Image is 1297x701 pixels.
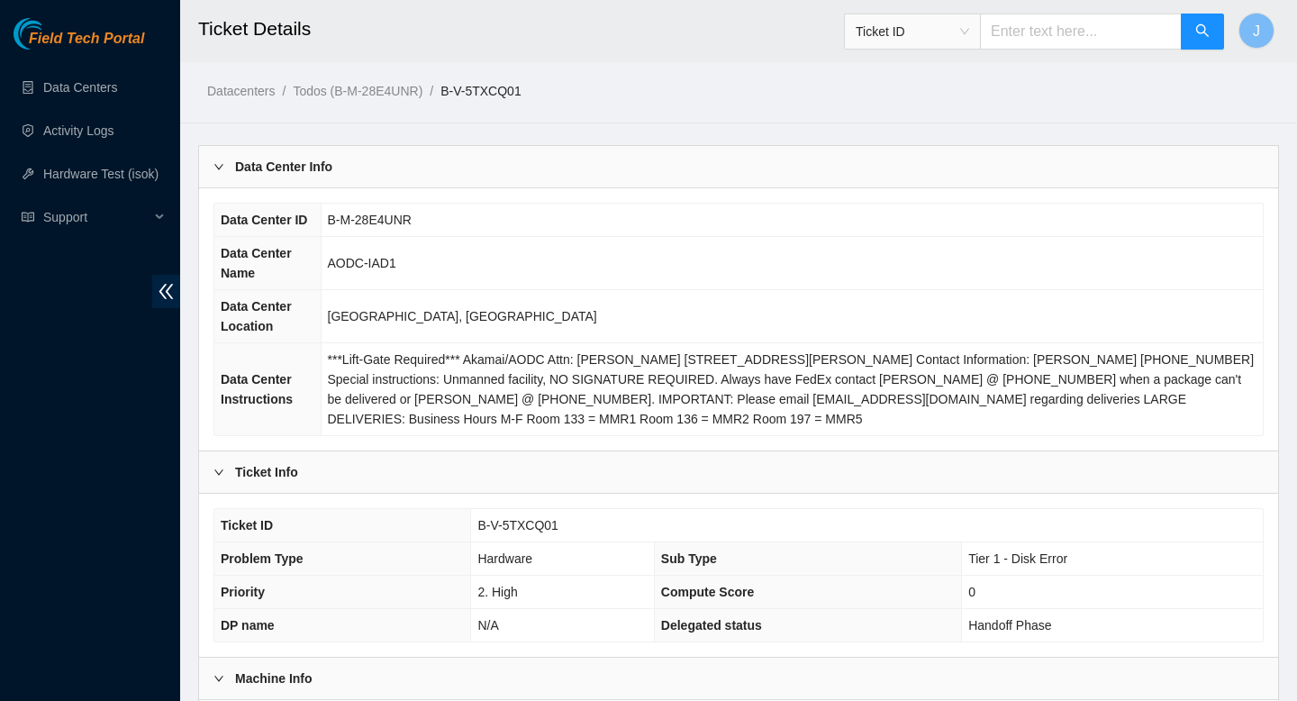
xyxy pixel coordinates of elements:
span: / [282,84,286,98]
span: N/A [477,618,498,633]
a: Akamai TechnologiesField Tech Portal [14,32,144,56]
span: Priority [221,585,265,599]
span: right [213,673,224,684]
span: read [22,211,34,223]
span: [GEOGRAPHIC_DATA], [GEOGRAPHIC_DATA] [328,309,597,323]
span: Data Center Name [221,246,292,280]
div: Machine Info [199,658,1278,699]
input: Enter text here... [980,14,1182,50]
span: Compute Score [661,585,754,599]
span: Data Center Instructions [221,372,293,406]
span: Ticket ID [221,518,273,533]
a: Todos (B-M-28E4UNR) [293,84,422,98]
span: / [430,84,433,98]
div: Data Center Info [199,146,1278,187]
span: 0 [968,585,975,599]
span: right [213,467,224,478]
span: Support [43,199,150,235]
span: Tier 1 - Disk Error [968,551,1067,566]
span: J [1253,20,1260,42]
div: Ticket Info [199,451,1278,493]
span: Problem Type [221,551,304,566]
span: Field Tech Portal [29,31,144,48]
a: Hardware Test (isok) [43,167,159,181]
b: Ticket Info [235,462,298,482]
button: search [1181,14,1224,50]
a: Data Centers [43,80,117,95]
span: right [213,161,224,172]
span: double-left [152,275,180,308]
span: Hardware [477,551,532,566]
a: Datacenters [207,84,275,98]
span: ***Lift-Gate Required*** Akamai/AODC Attn: [PERSON_NAME] [STREET_ADDRESS][PERSON_NAME] Contact In... [328,352,1255,426]
b: Data Center Info [235,157,332,177]
span: Ticket ID [856,18,969,45]
span: Data Center Location [221,299,292,333]
span: B-V-5TXCQ01 [477,518,558,533]
span: 2. High [477,585,517,599]
span: Delegated status [661,618,762,633]
span: Sub Type [661,551,717,566]
a: B-V-5TXCQ01 [440,84,521,98]
span: Handoff Phase [968,618,1051,633]
span: search [1195,23,1210,41]
a: Activity Logs [43,123,114,138]
span: AODC-IAD1 [328,256,396,270]
span: B-M-28E4UNR [328,213,412,227]
button: J [1238,13,1274,49]
img: Akamai Technologies [14,18,91,50]
b: Machine Info [235,669,313,688]
span: DP name [221,618,275,633]
span: Data Center ID [221,213,307,227]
